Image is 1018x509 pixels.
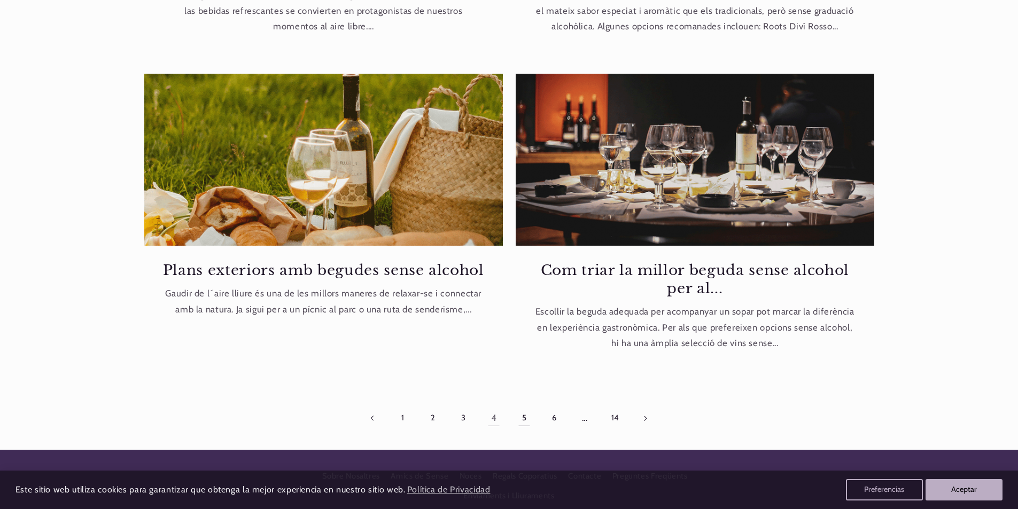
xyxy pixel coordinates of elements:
button: Aceptar [926,479,1003,500]
a: Pàgina 4 [481,406,506,430]
a: Pàgina 14 [603,406,627,430]
a: Política de Privacidad (opens in a new tab) [405,481,492,499]
span: Este sitio web utiliza cookies para garantizar que obtenga la mejor experiencia en nuestro sitio ... [15,484,406,495]
a: Pàgina anterior [360,406,385,430]
a: Pàgina 1 [391,406,415,430]
a: Pàgina següent [633,406,658,430]
a: Plans exteriors amb begudes sense alcohol [161,261,486,279]
a: Contacte [568,467,601,486]
a: Com triar la millor beguda sense alcohol per al... [532,261,857,297]
a: Pàgina 6 [542,406,566,430]
a: Pàgina 2 [421,406,446,430]
a: Pàgina 3 [451,406,476,430]
a: Sobre Nosaltres [322,469,380,486]
a: Preguntes Freqüents [612,467,688,486]
nav: Paginació [144,406,874,430]
a: Amics de Sense [391,467,448,486]
a: Noces [460,467,482,486]
span: … [572,406,597,430]
a: Regals Coporatius [493,467,557,486]
button: Preferencias [846,479,923,500]
a: Pàgina 5 [512,406,537,430]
